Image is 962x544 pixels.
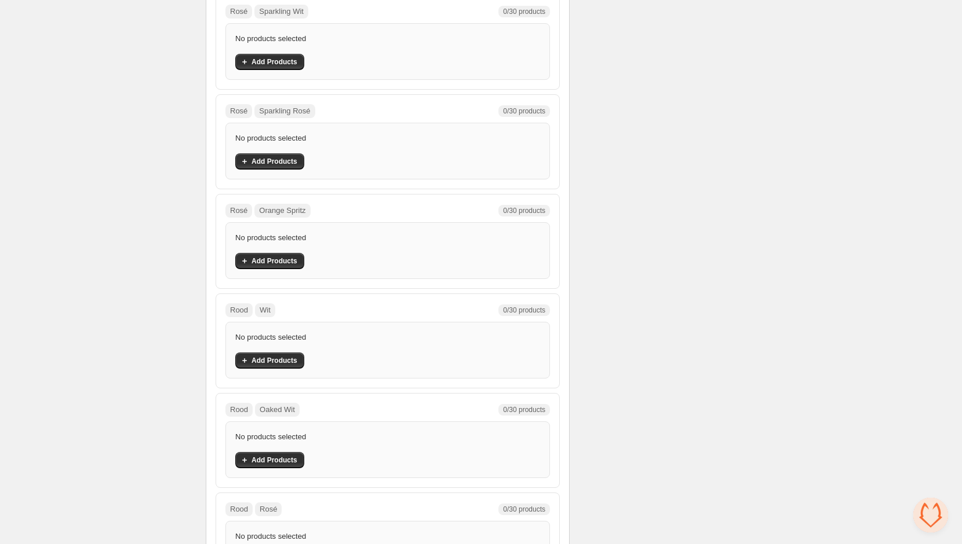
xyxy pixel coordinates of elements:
[503,306,545,315] span: 0/30 products
[235,352,304,369] button: Add Products
[235,54,304,70] button: Add Products
[252,455,297,465] span: Add Products
[503,505,545,514] span: 0/30 products
[230,6,247,17] p: Rosé
[235,452,304,468] button: Add Products
[252,256,297,266] span: Add Products
[235,431,306,443] p: No products selected
[260,503,277,515] p: Rosé
[235,531,306,542] p: No products selected
[259,6,304,17] p: Sparkling Wit
[259,105,310,117] p: Sparkling Rosé
[235,253,304,269] button: Add Products
[230,404,248,416] p: Rood
[260,404,295,416] p: Oaked Wit
[259,205,305,216] p: Orange Spritz
[252,157,297,166] span: Add Products
[503,206,545,215] span: 0/30 products
[235,133,306,144] p: No products selected
[235,332,306,343] p: No products selected
[230,105,247,117] p: Rosé
[230,503,248,515] p: Rood
[230,304,248,316] p: Rood
[252,356,297,365] span: Add Products
[260,304,271,316] p: Wit
[503,106,545,116] span: 0/30 products
[235,232,306,244] p: No products selected
[235,33,306,45] p: No products selected
[235,153,304,170] button: Add Products
[503,405,545,414] span: 0/30 products
[503,7,545,16] span: 0/30 products
[252,57,297,67] span: Add Products
[230,205,247,216] p: Rosé
[913,498,948,532] div: Open chat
